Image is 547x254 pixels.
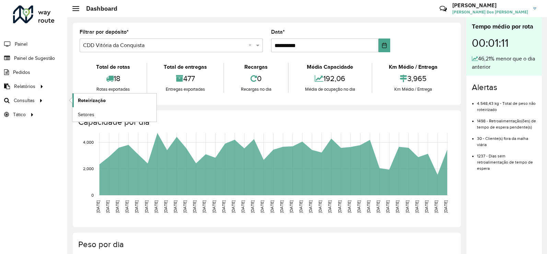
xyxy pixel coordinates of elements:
[250,200,255,213] text: [DATE]
[374,86,452,93] div: Km Médio / Entrega
[78,97,106,104] span: Roteirização
[80,28,129,36] label: Filtrar por depósito
[472,22,536,31] div: Tempo médio por rota
[226,71,286,86] div: 0
[452,9,528,15] span: [PERSON_NAME] Dos [PERSON_NAME]
[477,148,536,172] li: 1237 - Dias sem retroalimentação de tempo de espera
[270,200,274,213] text: [DATE]
[436,1,451,16] a: Contato Rápido
[452,2,528,9] h3: [PERSON_NAME]
[81,63,145,71] div: Total de rotas
[149,86,222,93] div: Entregas exportadas
[78,240,454,250] h4: Peso por dia
[91,193,94,197] text: 0
[241,200,245,213] text: [DATE]
[376,200,380,213] text: [DATE]
[248,41,254,49] span: Clear all
[289,200,293,213] text: [DATE]
[83,166,94,171] text: 2,000
[260,200,264,213] text: [DATE]
[13,69,30,76] span: Pedidos
[192,200,197,213] text: [DATE]
[477,113,536,130] li: 1498 - Retroalimentação(ões) de tempo de espera pendente(s)
[134,200,139,213] text: [DATE]
[78,111,94,118] span: Setores
[154,200,158,213] text: [DATE]
[173,200,177,213] text: [DATE]
[144,200,149,213] text: [DATE]
[221,200,226,213] text: [DATE]
[434,200,438,213] text: [DATE]
[125,200,129,213] text: [DATE]
[105,200,110,213] text: [DATE]
[385,200,390,213] text: [DATE]
[337,200,342,213] text: [DATE]
[149,63,222,71] div: Total de entregas
[14,55,55,62] span: Painel de Sugestão
[115,200,119,213] text: [DATE]
[472,82,536,92] h4: Alertas
[15,41,27,48] span: Painel
[290,63,370,71] div: Média Capacidade
[231,200,235,213] text: [DATE]
[212,200,216,213] text: [DATE]
[374,71,452,86] div: 3,965
[472,55,536,71] div: 46,21% menor que o dia anterior
[271,28,285,36] label: Data
[405,200,409,213] text: [DATE]
[357,200,361,213] text: [DATE]
[163,200,168,213] text: [DATE]
[443,200,448,213] text: [DATE]
[415,200,419,213] text: [DATE]
[202,200,206,213] text: [DATE]
[79,5,117,12] h2: Dashboard
[327,200,332,213] text: [DATE]
[347,200,351,213] text: [DATE]
[14,83,35,90] span: Relatórios
[366,200,371,213] text: [DATE]
[183,200,187,213] text: [DATE]
[299,200,303,213] text: [DATE]
[308,200,313,213] text: [DATE]
[72,108,156,121] a: Setores
[290,71,370,86] div: 192,06
[395,200,399,213] text: [DATE]
[477,130,536,148] li: 30 - Cliente(s) fora da malha viária
[318,200,322,213] text: [DATE]
[14,97,35,104] span: Consultas
[81,86,145,93] div: Rotas exportadas
[83,140,94,145] text: 4,000
[424,200,429,213] text: [DATE]
[472,31,536,55] div: 00:01:11
[13,111,26,118] span: Tático
[290,86,370,93] div: Média de ocupação no dia
[81,71,145,86] div: 18
[374,63,452,71] div: Km Médio / Entrega
[477,95,536,113] li: 4.548,43 kg - Total de peso não roteirizado
[96,200,100,213] text: [DATE]
[149,71,222,86] div: 477
[279,200,284,213] text: [DATE]
[226,86,286,93] div: Recargas no dia
[226,63,286,71] div: Recargas
[72,93,156,107] a: Roteirização
[379,38,390,52] button: Choose Date
[78,117,454,127] h4: Capacidade por dia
